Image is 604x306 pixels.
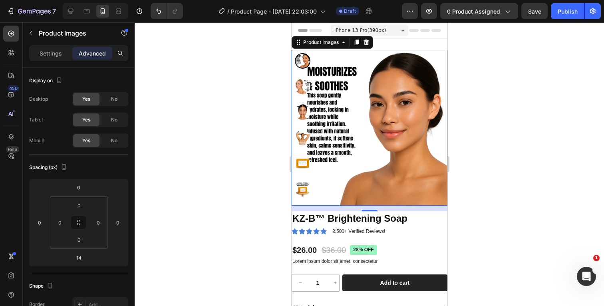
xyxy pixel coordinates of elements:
[558,7,578,16] div: Publish
[82,116,90,123] span: Yes
[151,3,183,19] div: Undo/Redo
[2,282,23,289] p: Material
[227,7,229,16] span: /
[3,3,60,19] button: 7
[34,217,46,229] input: 0
[71,181,87,193] input: 0
[71,234,87,246] input: 0px
[447,7,500,16] span: 0 product assigned
[528,8,541,15] span: Save
[92,217,104,229] input: 0px
[112,217,124,229] input: 0
[6,146,19,153] div: Beta
[593,255,600,261] span: 1
[52,6,56,16] p: 7
[40,49,62,58] p: Settings
[82,95,90,103] span: Yes
[521,3,548,19] button: Save
[29,137,44,144] div: Mobile
[111,116,117,123] span: No
[39,28,107,38] p: Product Images
[71,252,87,264] input: 14
[551,3,584,19] button: Publish
[29,116,43,123] div: Tablet
[344,8,356,15] span: Draft
[577,267,596,286] iframe: Intercom live chat
[292,22,447,306] iframe: Design area
[29,95,48,103] div: Desktop
[111,95,117,103] span: No
[8,85,19,91] div: 450
[54,217,66,229] input: 0px
[111,137,117,144] span: No
[231,7,317,16] span: Product Page - [DATE] 22:03:00
[29,162,69,173] div: Spacing (px)
[440,3,518,19] button: 0 product assigned
[71,199,87,211] input: 0px
[29,76,64,86] div: Display on
[29,281,55,292] div: Shape
[82,137,90,144] span: Yes
[79,49,106,58] p: Advanced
